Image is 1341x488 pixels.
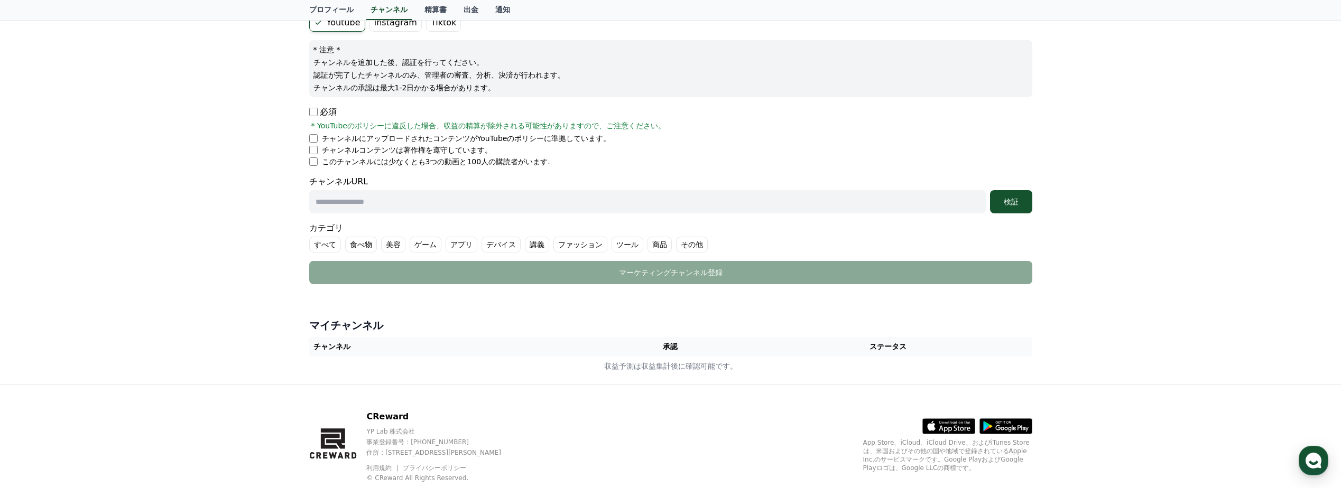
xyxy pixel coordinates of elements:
[553,237,607,252] label: ファッション
[330,267,1011,278] div: マーケティングチャンネル登録
[369,14,422,32] label: Instagram
[322,145,492,155] p: チャンネルコンテンツは著作権を遵守しています。
[311,120,665,131] span: * YouTubeのポリシーに違反した場合、収益の精算が除外される可能性がありますので、ご注意ください。
[309,318,1032,333] h4: マイチャンネル
[309,237,341,252] label: すべて
[322,156,550,167] p: このチャンネルには少なくとも3つの動画と100人の購読者がいます.
[648,237,672,252] label: 商品
[88,351,119,360] span: Messages
[403,464,466,472] a: プライバシーポリシー
[381,237,405,252] label: 美容
[482,237,521,252] label: デバイス
[676,237,708,252] label: その他
[156,351,182,359] span: Settings
[366,438,519,446] p: 事業登録番号 : [PHONE_NUMBER]
[309,106,337,118] p: 必須
[366,427,519,436] p: YP Lab 株式会社
[366,448,519,457] p: 住所 : [STREET_ADDRESS][PERSON_NAME]
[366,474,519,482] p: © CReward All Rights Reserved.
[410,237,441,252] label: ゲーム
[366,410,519,423] p: CReward
[426,14,461,32] label: Tiktok
[597,337,744,356] th: 承認
[744,337,1032,356] th: ステータス
[322,133,611,144] p: チャンネルにアップロードされたコンテンツがYouTubeのポリシーに準拠しています。
[136,335,203,361] a: Settings
[70,335,136,361] a: Messages
[345,237,377,252] label: 食べ物
[309,337,597,356] th: チャンネル
[27,351,45,359] span: Home
[990,190,1032,213] button: 検証
[366,464,400,472] a: 利用規約
[313,70,1028,80] p: 認証が完了したチャンネルのみ、管理者の審査、分析、決済が行われます。
[525,237,549,252] label: 講義
[612,237,643,252] label: ツール
[309,14,365,32] label: Youtube
[313,57,1028,68] p: チャンネルを追加した後、認証を行ってください。
[446,237,477,252] label: アプリ
[309,175,1032,213] div: チャンネルURL
[313,82,1028,93] p: チャンネルの承認は最大1-2日かかる場合があります。
[863,438,1032,472] p: App Store、iCloud、iCloud Drive、およびiTunes Storeは、米国およびその他の国や地域で登録されているApple Inc.のサービスマークです。Google P...
[309,356,1032,376] td: 収益予測は収益集計後に確認可能です。
[3,335,70,361] a: Home
[309,222,1032,252] div: カテゴリ
[309,261,1032,284] button: マーケティングチャンネル登録
[994,196,1028,207] div: 検証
